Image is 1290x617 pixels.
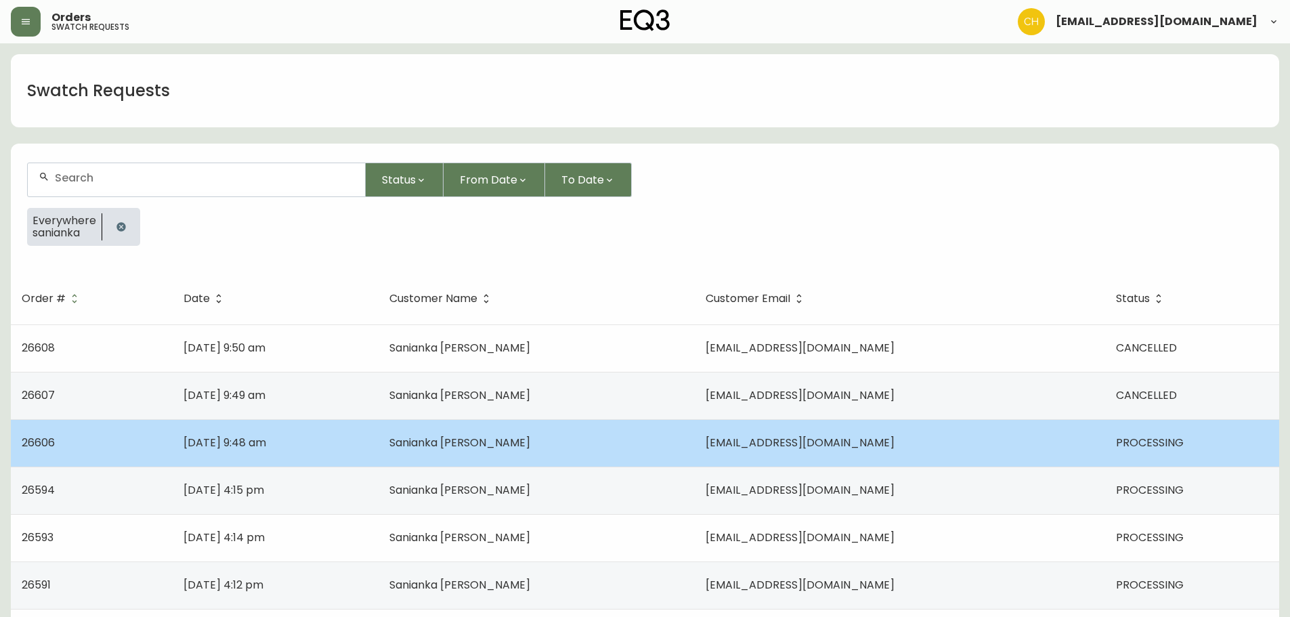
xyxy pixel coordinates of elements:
span: Order # [22,293,83,305]
span: Sanianka [PERSON_NAME] [389,387,530,403]
span: PROCESSING [1116,577,1184,593]
span: Date [184,295,210,303]
span: 26608 [22,340,55,356]
span: sanianka [33,227,96,239]
input: Search [55,171,354,184]
span: 26607 [22,387,55,403]
span: Status [1116,293,1167,305]
span: 26593 [22,530,53,545]
span: Sanianka [PERSON_NAME] [389,577,530,593]
span: Status [1116,295,1150,303]
span: PROCESSING [1116,435,1184,450]
button: Status [366,163,444,197]
span: Customer Name [389,295,477,303]
span: [EMAIL_ADDRESS][DOMAIN_NAME] [706,387,895,403]
span: [DATE] 4:12 pm [184,577,263,593]
span: 26606 [22,435,55,450]
span: [DATE] 4:14 pm [184,530,265,545]
span: CANCELLED [1116,340,1177,356]
span: [DATE] 4:15 pm [184,482,264,498]
span: From Date [460,171,517,188]
img: 6288462cea190ebb98a2c2f3c744dd7e [1018,8,1045,35]
span: To Date [561,171,604,188]
span: [DATE] 9:48 am [184,435,266,450]
span: 26591 [22,577,51,593]
h1: Swatch Requests [27,79,170,102]
span: Sanianka [PERSON_NAME] [389,340,530,356]
span: PROCESSING [1116,530,1184,545]
span: Customer Email [706,293,808,305]
h5: swatch requests [51,23,129,31]
span: Orders [51,12,91,23]
span: PROCESSING [1116,482,1184,498]
span: Customer Email [706,295,790,303]
span: CANCELLED [1116,387,1177,403]
span: [EMAIL_ADDRESS][DOMAIN_NAME] [706,340,895,356]
span: [EMAIL_ADDRESS][DOMAIN_NAME] [706,482,895,498]
span: Everywhere [33,215,96,227]
span: [DATE] 9:50 am [184,340,265,356]
span: Date [184,293,228,305]
button: To Date [545,163,632,197]
span: Order # [22,295,66,303]
span: Sanianka [PERSON_NAME] [389,435,530,450]
span: Status [382,171,416,188]
span: Customer Name [389,293,495,305]
span: [EMAIL_ADDRESS][DOMAIN_NAME] [706,435,895,450]
span: Sanianka [PERSON_NAME] [389,530,530,545]
span: [EMAIL_ADDRESS][DOMAIN_NAME] [706,577,895,593]
span: 26594 [22,482,55,498]
button: From Date [444,163,545,197]
img: logo [620,9,670,31]
span: [EMAIL_ADDRESS][DOMAIN_NAME] [1056,16,1257,27]
span: [EMAIL_ADDRESS][DOMAIN_NAME] [706,530,895,545]
span: [DATE] 9:49 am [184,387,265,403]
span: Sanianka [PERSON_NAME] [389,482,530,498]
